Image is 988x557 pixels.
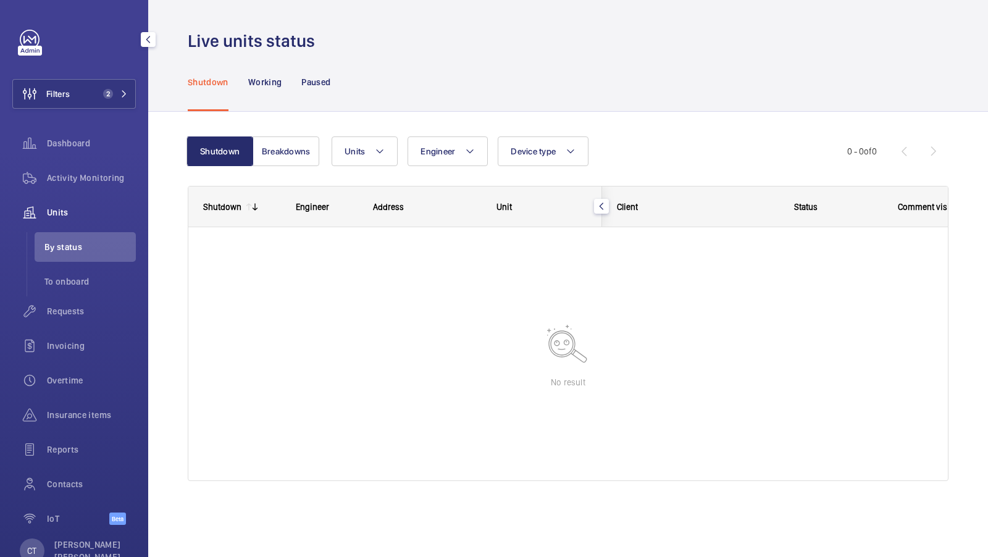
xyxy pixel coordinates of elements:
p: Working [248,76,282,88]
span: Units [345,146,365,156]
span: of [864,146,872,156]
span: 0 - 0 0 [847,147,877,156]
div: Unit [496,202,587,212]
span: Dashboard [47,137,136,149]
h1: Live units status [188,30,322,52]
span: Activity Monitoring [47,172,136,184]
button: Engineer [408,136,488,166]
p: Paused [301,76,330,88]
span: Beta [109,513,126,525]
button: Breakdowns [253,136,319,166]
span: Requests [47,305,136,317]
span: Overtime [47,374,136,387]
span: Engineer [421,146,455,156]
span: By status [44,241,136,253]
span: 2 [103,89,113,99]
button: Device type [498,136,588,166]
span: Device type [511,146,556,156]
span: IoT [47,513,109,525]
span: Insurance items [47,409,136,421]
span: Engineer [296,202,329,212]
span: Invoicing [47,340,136,352]
button: Units [332,136,398,166]
button: Shutdown [186,136,253,166]
span: To onboard [44,275,136,288]
span: Contacts [47,478,136,490]
span: Filters [46,88,70,100]
p: Shutdown [188,76,228,88]
span: Address [373,202,404,212]
span: Units [47,206,136,219]
span: Status [794,202,818,212]
p: CT [27,545,36,557]
span: Reports [47,443,136,456]
div: Shutdown [203,202,241,212]
span: Client [617,202,638,212]
button: Filters2 [12,79,136,109]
